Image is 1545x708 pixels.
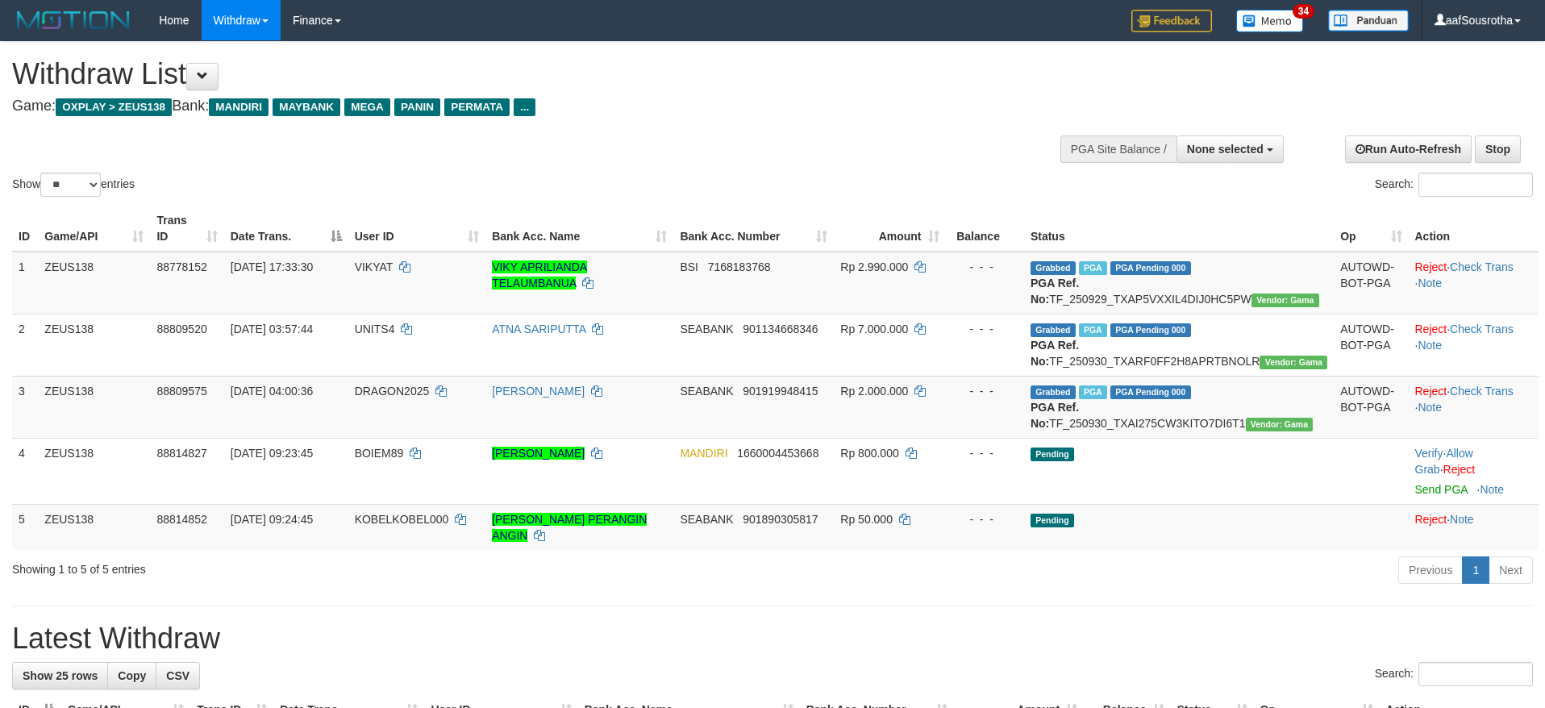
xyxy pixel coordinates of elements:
[1415,447,1473,476] span: ·
[1110,323,1191,337] span: PGA Pending
[394,98,440,116] span: PANIN
[1415,447,1473,476] a: Allow Grab
[1375,173,1533,197] label: Search:
[12,8,135,32] img: MOTION_logo.png
[1187,143,1264,156] span: None selected
[12,376,38,438] td: 3
[514,98,535,116] span: ...
[1450,323,1514,335] a: Check Trans
[1409,438,1539,504] td: · ·
[1024,252,1334,314] td: TF_250929_TXAP5VXXIL4DIJ0HC5PW
[355,447,404,460] span: BOIEM89
[840,385,908,398] span: Rp 2.000.000
[12,555,631,577] div: Showing 1 to 5 of 5 entries
[492,385,585,398] a: [PERSON_NAME]
[38,252,150,314] td: ZEUS138
[355,260,393,273] span: VIKYAT
[150,206,223,252] th: Trans ID: activate to sort column ascending
[708,260,771,273] span: Copy 7168183768 to clipboard
[1415,447,1443,460] a: Verify
[1024,376,1334,438] td: TF_250930_TXAI275CW3KITO7DI6T1
[344,98,390,116] span: MEGA
[1031,261,1076,275] span: Grabbed
[492,260,587,289] a: VIKY APRILIANDA TELAUMBANUA
[680,323,733,335] span: SEABANK
[348,206,485,252] th: User ID: activate to sort column ascending
[1398,556,1463,584] a: Previous
[156,513,206,526] span: 88814852
[224,206,348,252] th: Date Trans.: activate to sort column descending
[1334,206,1408,252] th: Op: activate to sort column ascending
[231,260,313,273] span: [DATE] 17:33:30
[1418,662,1533,686] input: Search:
[1031,514,1074,527] span: Pending
[38,314,150,376] td: ZEUS138
[355,323,395,335] span: UNITS4
[485,206,673,252] th: Bank Acc. Name: activate to sort column ascending
[1450,260,1514,273] a: Check Trans
[1409,314,1539,376] td: · ·
[1031,448,1074,461] span: Pending
[1415,513,1447,526] a: Reject
[1293,4,1314,19] span: 34
[840,260,908,273] span: Rp 2.990.000
[1415,260,1447,273] a: Reject
[38,376,150,438] td: ZEUS138
[40,173,101,197] select: Showentries
[492,447,585,460] a: [PERSON_NAME]
[1450,385,1514,398] a: Check Trans
[1409,504,1539,550] td: ·
[1489,556,1533,584] a: Next
[38,438,150,504] td: ZEUS138
[1475,135,1521,163] a: Stop
[952,445,1018,461] div: - - -
[1246,418,1314,431] span: Vendor URL: https://trx31.1velocity.biz
[743,513,818,526] span: Copy 901890305817 to clipboard
[156,260,206,273] span: 88778152
[743,323,818,335] span: Copy 901134668346 to clipboard
[680,260,698,273] span: BSI
[12,662,108,689] a: Show 25 rows
[1060,135,1176,163] div: PGA Site Balance /
[1079,261,1107,275] span: Marked by aafchomsokheang
[840,447,898,460] span: Rp 800.000
[1480,483,1504,496] a: Note
[1415,385,1447,398] a: Reject
[156,385,206,398] span: 88809575
[209,98,269,116] span: MANDIRI
[1031,277,1079,306] b: PGA Ref. No:
[1409,376,1539,438] td: · ·
[118,669,146,682] span: Copy
[38,504,150,550] td: ZEUS138
[1024,206,1334,252] th: Status
[56,98,172,116] span: OXPLAY > ZEUS138
[952,511,1018,527] div: - - -
[1260,356,1327,369] span: Vendor URL: https://trx31.1velocity.biz
[680,513,733,526] span: SEABANK
[1176,135,1284,163] button: None selected
[1251,294,1319,307] span: Vendor URL: https://trx31.1velocity.biz
[1450,513,1474,526] a: Note
[834,206,945,252] th: Amount: activate to sort column ascending
[1031,401,1079,430] b: PGA Ref. No:
[12,438,38,504] td: 4
[1031,323,1076,337] span: Grabbed
[1024,314,1334,376] td: TF_250930_TXARF0FF2H8APRTBNOLR
[12,252,38,314] td: 1
[355,385,430,398] span: DRAGON2025
[1418,277,1442,289] a: Note
[1415,483,1468,496] a: Send PGA
[231,513,313,526] span: [DATE] 09:24:45
[1031,339,1079,368] b: PGA Ref. No:
[355,513,449,526] span: KOBELKOBEL000
[492,323,585,335] a: ATNA SARIPUTTA
[952,383,1018,399] div: - - -
[1418,401,1442,414] a: Note
[1031,385,1076,399] span: Grabbed
[12,98,1014,115] h4: Game: Bank:
[1110,385,1191,399] span: PGA Pending
[737,447,818,460] span: Copy 1660004453668 to clipboard
[1079,323,1107,337] span: Marked by aafkaynarin
[12,504,38,550] td: 5
[1418,339,1442,352] a: Note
